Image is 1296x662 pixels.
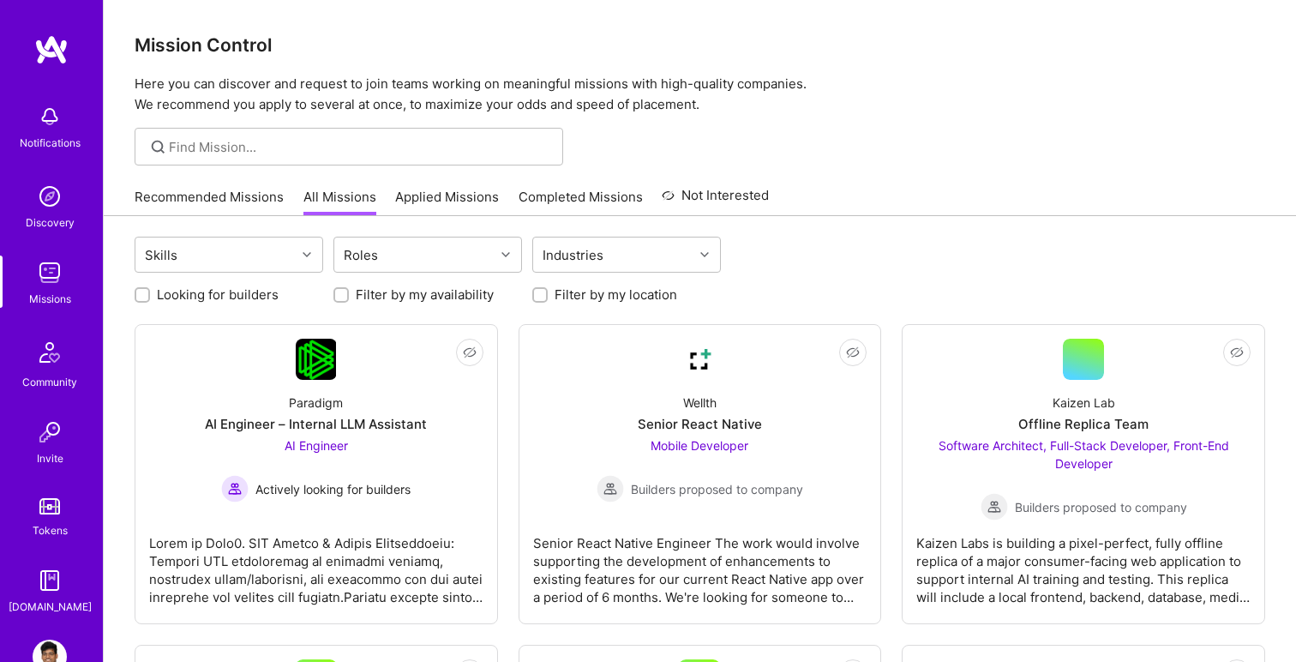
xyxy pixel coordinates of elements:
[939,438,1229,471] span: Software Architect, Full-Stack Developer, Front-End Developer
[141,243,182,268] div: Skills
[39,498,60,515] img: tokens
[33,99,67,134] img: bell
[148,137,168,157] i: icon SearchGrey
[638,415,762,433] div: Senior React Native
[135,74,1265,115] p: Here you can discover and request to join teams working on meaningful missions with high-quality ...
[33,179,67,214] img: discovery
[296,339,336,380] img: Company Logo
[700,250,709,259] i: icon Chevron
[981,493,1008,521] img: Builders proposed to company
[33,563,67,598] img: guide book
[303,188,376,216] a: All Missions
[395,188,499,216] a: Applied Missions
[555,286,677,304] label: Filter by my location
[33,521,68,539] div: Tokens
[533,339,867,610] a: Company LogoWellthSenior React NativeMobile Developer Builders proposed to companyBuilders propos...
[1053,394,1115,412] div: Kaizen Lab
[149,339,483,610] a: Company LogoParadigmAI Engineer – Internal LLM AssistantAI Engineer Actively looking for builders...
[33,415,67,449] img: Invite
[20,134,81,152] div: Notifications
[651,438,748,453] span: Mobile Developer
[29,290,71,308] div: Missions
[26,214,75,232] div: Discovery
[916,521,1251,606] div: Kaizen Labs is building a pixel-perfect, fully offline replica of a major consumer-facing web app...
[255,480,411,498] span: Actively looking for builders
[356,286,494,304] label: Filter by my availability
[289,394,343,412] div: Paradigm
[22,373,77,391] div: Community
[519,188,643,216] a: Completed Missions
[662,185,769,216] a: Not Interested
[1018,415,1149,433] div: Offline Replica Team
[501,250,510,259] i: icon Chevron
[29,332,70,373] img: Community
[339,243,382,268] div: Roles
[135,188,284,216] a: Recommended Missions
[169,138,550,156] input: Find Mission...
[149,521,483,606] div: Lorem ip Dolo0. SIT Ametco & Adipis Elitseddoeiu: Tempori UTL etdoloremag al enimadmi veniamq, no...
[205,415,427,433] div: AI Engineer – Internal LLM Assistant
[221,475,249,503] img: Actively looking for builders
[683,394,717,412] div: Wellth
[631,480,803,498] span: Builders proposed to company
[1015,498,1187,516] span: Builders proposed to company
[34,34,69,65] img: logo
[846,346,860,359] i: icon EyeClosed
[916,339,1251,610] a: Kaizen LabOffline Replica TeamSoftware Architect, Full-Stack Developer, Front-End Developer Build...
[679,339,720,380] img: Company Logo
[9,598,92,616] div: [DOMAIN_NAME]
[33,256,67,290] img: teamwork
[1230,346,1244,359] i: icon EyeClosed
[303,250,311,259] i: icon Chevron
[157,286,279,304] label: Looking for builders
[135,34,1265,56] h3: Mission Control
[37,449,63,467] div: Invite
[597,475,624,503] img: Builders proposed to company
[533,521,867,606] div: Senior React Native Engineer The work would involve supporting the development of enhancements to...
[285,438,348,453] span: AI Engineer
[463,346,477,359] i: icon EyeClosed
[538,243,608,268] div: Industries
